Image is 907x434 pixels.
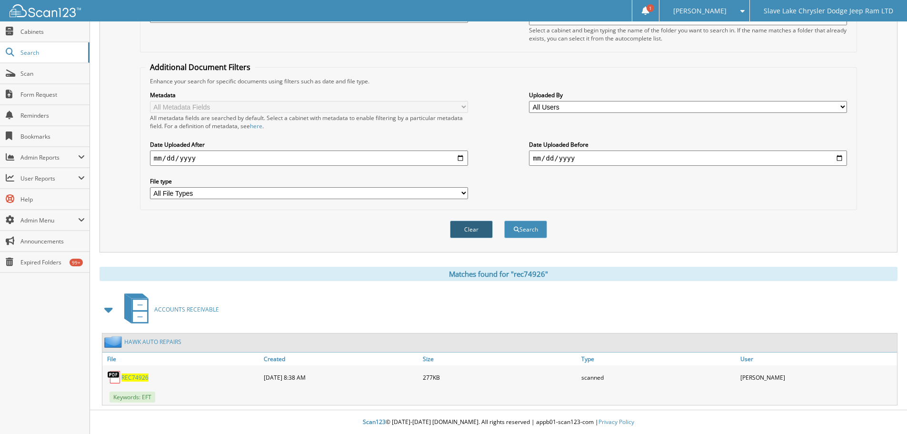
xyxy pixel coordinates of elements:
span: Bookmarks [20,132,85,141]
span: Form Request [20,91,85,99]
a: REC74926 [121,373,149,382]
img: PDF.png [107,370,121,384]
a: Size [420,353,579,365]
div: 99+ [70,259,83,266]
a: HAWK AUTO REPAIRS [124,338,181,346]
span: Slave Lake Chrysler Dodge Jeep Ram LTD [764,8,893,14]
a: Created [261,353,420,365]
span: Cabinets [20,28,85,36]
span: Scan [20,70,85,78]
span: User Reports [20,174,78,182]
span: Admin Reports [20,153,78,161]
label: Metadata [150,91,468,99]
a: Privacy Policy [598,418,634,426]
a: ACCOUNTS RECEIVABLE [119,291,219,328]
img: scan123-logo-white.svg [10,4,81,17]
a: User [738,353,897,365]
label: Date Uploaded After [150,141,468,149]
button: Clear [450,221,493,238]
a: here [250,122,262,130]
div: All metadata fields are searched by default. Select a cabinet with metadata to enable filtering b... [150,114,468,130]
button: Search [504,221,547,238]
span: [PERSON_NAME] [673,8,727,14]
div: 277KB [420,368,579,387]
div: Select a cabinet and begin typing the name of the folder you want to search in. If the name match... [529,26,847,42]
div: Enhance your search for specific documents using filters such as date and file type. [145,77,852,85]
span: Help [20,195,85,203]
div: scanned [579,368,738,387]
a: File [102,353,261,365]
span: Admin Menu [20,216,78,224]
span: ACCOUNTS RECEIVABLE [154,305,219,313]
input: end [529,151,847,166]
div: © [DATE]-[DATE] [DOMAIN_NAME]. All rights reserved | appb01-scan123-com | [90,411,907,434]
span: Reminders [20,111,85,120]
img: folder2.png [104,336,124,348]
div: [DATE] 8:38 AM [261,368,420,387]
span: Expired Folders [20,258,85,266]
legend: Additional Document Filters [145,62,255,72]
span: Announcements [20,237,85,245]
a: Type [579,353,738,365]
span: Keywords: EFT [110,392,155,403]
span: 1 [647,4,654,12]
label: Uploaded By [529,91,847,99]
span: Search [20,49,83,57]
label: Date Uploaded Before [529,141,847,149]
span: Scan123 [363,418,386,426]
div: [PERSON_NAME] [738,368,897,387]
div: Matches found for "rec74926" [100,267,897,281]
label: File type [150,177,468,185]
input: start [150,151,468,166]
